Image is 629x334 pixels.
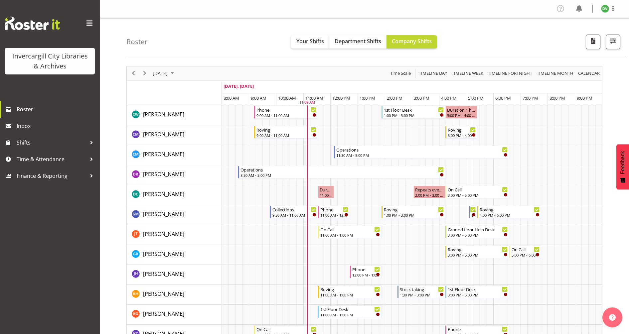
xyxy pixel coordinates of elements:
div: New book tagging [472,206,476,213]
div: Invercargill City Libraries & Archives [12,51,88,71]
div: Operations [336,146,508,153]
span: 9:00 PM [577,95,592,101]
span: [PERSON_NAME] [143,230,184,238]
span: [PERSON_NAME] [143,170,184,178]
img: Rosterit website logo [5,17,60,30]
a: [PERSON_NAME] [143,130,184,138]
div: 3:00 PM - 5:00 PM [448,192,508,198]
div: Glen Tomlinson"s event - Ground floor Help Desk Begin From Thursday, September 18, 2025 at 3:00:0... [445,226,509,238]
div: On Call [512,246,540,253]
div: Phone [448,326,508,332]
span: 8:00 PM [550,95,565,101]
div: 9:00 AM - 11:00 AM [256,133,316,138]
div: 1:30 PM - 3:00 PM [400,292,444,297]
a: [PERSON_NAME] [143,270,184,278]
div: Cindy Mulrooney"s event - Operations Begin From Thursday, September 18, 2025 at 11:30:00 AM GMT+1... [334,146,510,159]
div: Ground floor Help Desk [448,226,508,233]
span: Timeline Fortnight [487,69,533,77]
span: Company Shifts [392,38,432,45]
div: Katie Greene"s event - 1st Floor Desk Begin From Thursday, September 18, 2025 at 11:00:00 AM GMT+... [318,305,382,318]
span: 11:00 AM [305,95,323,101]
span: Feedback [620,151,626,174]
div: Roving [448,126,476,133]
span: 2:00 PM [387,95,402,101]
span: [PERSON_NAME] [143,210,184,218]
div: Gabriel McKay Smith"s event - New book tagging Begin From Thursday, September 18, 2025 at 3:45:00... [469,206,477,218]
div: 3:00 PM - 5:00 PM [448,232,508,238]
div: On Call [320,226,380,233]
div: September 18, 2025 [150,66,178,80]
span: [PERSON_NAME] [143,250,184,258]
div: Duration 0 hours - [PERSON_NAME] [320,186,332,193]
span: Your Shifts [296,38,324,45]
div: Roving [480,206,540,213]
div: 11:00 AM - 1:00 PM [320,232,380,238]
span: 9:00 AM [251,95,266,101]
td: Cindy Mulrooney resource [127,145,222,165]
span: Timeline Week [451,69,484,77]
a: [PERSON_NAME] [143,310,184,318]
button: Fortnight [487,69,534,77]
div: Kaela Harley"s event - Roving Begin From Thursday, September 18, 2025 at 11:00:00 AM GMT+12:00 En... [318,285,382,298]
div: Catherine Wilson"s event - 1st Floor Desk Begin From Thursday, September 18, 2025 at 1:00:00 PM G... [382,106,445,119]
div: previous period [128,66,139,80]
div: Collections [272,206,316,213]
div: Gabriel McKay Smith"s event - Phone Begin From Thursday, September 18, 2025 at 11:00:00 AM GMT+12... [318,206,350,218]
div: Operations [240,166,444,173]
button: Timeline Month [536,69,575,77]
div: Catherine Wilson"s event - Duration 1 hours - Catherine Wilson Begin From Thursday, September 18,... [445,106,477,119]
div: 1:00 PM - 3:00 PM [384,113,444,118]
button: September 2025 [152,69,177,77]
span: 3:00 PM [414,95,429,101]
td: Debra Robinson resource [127,165,222,185]
div: 12:00 PM - 1:00 PM [352,272,380,278]
div: 11:30 AM - 5:00 PM [336,153,508,158]
div: 3:00 PM - 5:00 PM [448,252,508,258]
td: Donald Cunningham resource [127,185,222,205]
img: desk-view11665.jpg [601,5,609,13]
td: Glen Tomlinson resource [127,225,222,245]
div: 3:00 PM - 4:00 PM [447,113,476,118]
div: Gabriel McKay Smith"s event - Roving Begin From Thursday, September 18, 2025 at 1:00:00 PM GMT+12... [382,206,445,218]
div: 8:30 AM - 3:00 PM [240,172,444,178]
span: Finance & Reporting [17,171,86,181]
span: Roster [17,104,96,114]
div: 1:00 PM - 3:00 PM [384,212,444,218]
a: [PERSON_NAME] [143,250,184,258]
div: 11:00 AM - 12:00 PM [320,212,348,218]
div: 1st Floor Desk [320,306,380,312]
td: Katie Greene resource [127,305,222,325]
button: Next [140,69,149,77]
a: [PERSON_NAME] [143,170,184,178]
div: Roving [448,246,508,253]
span: [PERSON_NAME] [143,131,184,138]
div: Phone [320,206,348,213]
div: 1st Floor Desk [448,286,508,292]
td: Chamique Mamolo resource [127,125,222,145]
div: Glen Tomlinson"s event - On Call Begin From Thursday, September 18, 2025 at 11:00:00 AM GMT+12:00... [318,226,382,238]
td: Kaela Harley resource [127,285,222,305]
div: Jill Harpur"s event - Phone Begin From Thursday, September 18, 2025 at 12:00:00 PM GMT+12:00 Ends... [350,266,382,278]
span: [PERSON_NAME] [143,190,184,198]
button: Month [577,69,601,77]
span: 12:00 PM [332,95,350,101]
a: [PERSON_NAME] [143,230,184,238]
div: On Call [448,186,508,193]
div: Donald Cunningham"s event - Duration 0 hours - Donald Cunningham Begin From Thursday, September 1... [318,186,334,198]
div: On Call [256,326,316,332]
div: 1st Floor Desk [384,106,444,113]
button: Company Shifts [387,35,437,49]
button: Timeline Day [418,69,448,77]
div: Phone [256,106,316,113]
a: [PERSON_NAME] [143,190,184,198]
div: 11:00 AM - 11:30 AM [320,192,332,198]
span: Inbox [17,121,96,131]
td: Catherine Wilson resource [127,105,222,125]
div: Gabriel McKay Smith"s event - Roving Begin From Thursday, September 18, 2025 at 4:00:00 PM GMT+12... [477,206,541,218]
div: 11:00 AM - 1:00 PM [320,292,380,297]
span: Time Scale [390,69,411,77]
td: Gabriel McKay Smith resource [127,205,222,225]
